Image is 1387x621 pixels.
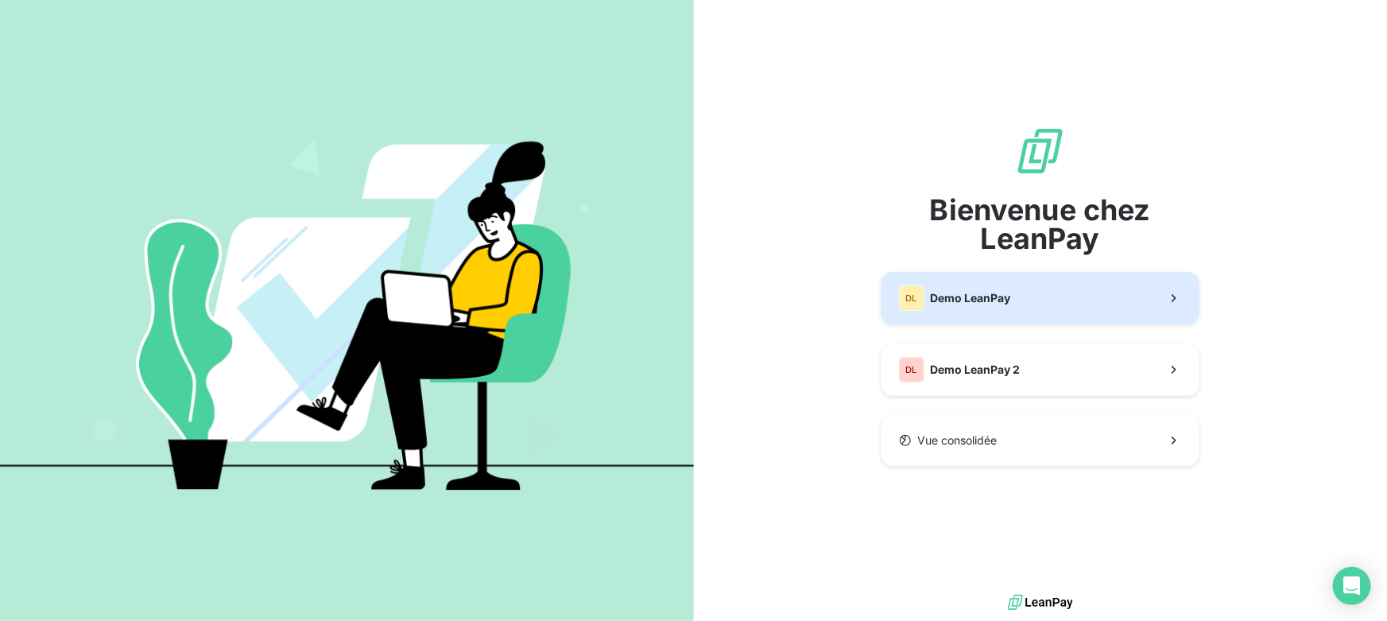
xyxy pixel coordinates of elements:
button: DLDemo LeanPay [881,272,1199,324]
div: Open Intercom Messenger [1333,567,1371,605]
span: Demo LeanPay [931,290,1011,306]
button: Vue consolidée [881,415,1199,466]
button: DLDemo LeanPay 2 [881,343,1199,396]
span: Vue consolidée [918,433,998,448]
div: DL [899,285,924,311]
span: Demo LeanPay 2 [931,362,1021,378]
img: logo sigle [1015,126,1066,177]
img: logo [1008,591,1073,615]
div: DL [899,357,924,382]
span: Bienvenue chez LeanPay [881,196,1199,253]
